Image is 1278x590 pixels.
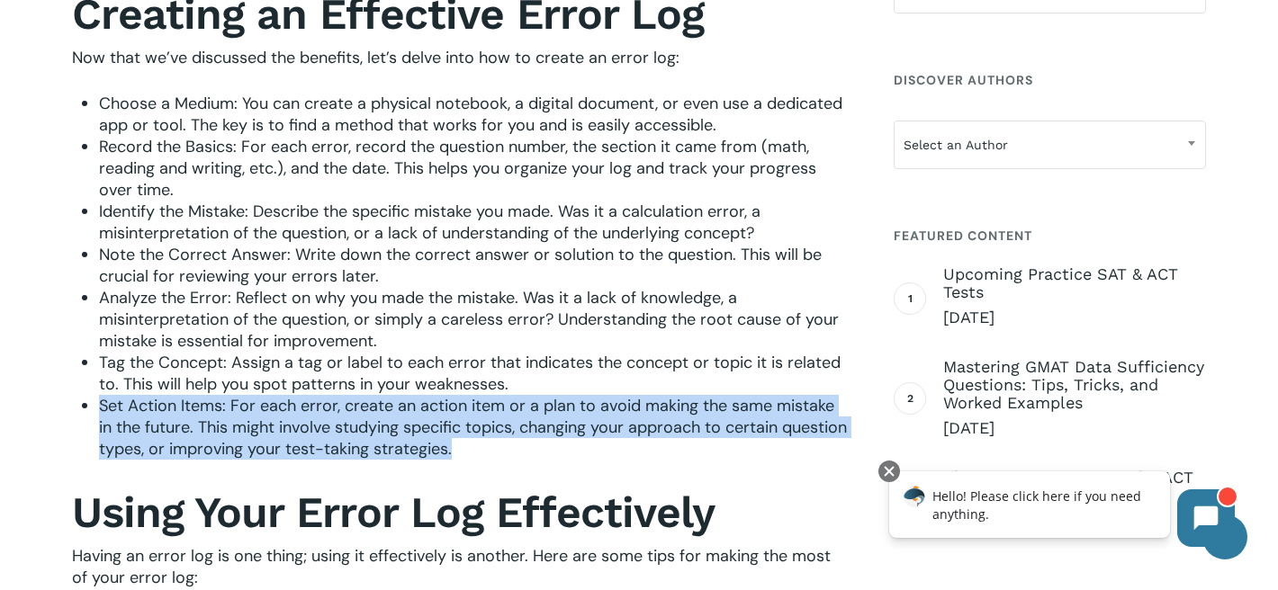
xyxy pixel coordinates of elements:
span: Mastering GMAT Data Sufficiency Questions: Tips, Tricks, and Worked Examples [943,358,1206,412]
span: Now that we’ve discussed the benefits, let’s delve into how to create an error log: [72,47,679,68]
a: Upcoming Practice SAT & ACT Tests [DATE] [943,265,1206,328]
span: Having an error log is one thing; using it effectively is another. Here are some tips for making ... [72,545,831,588]
span: Select an Author [894,121,1206,169]
span: Set Action Items: For each error, create an action item or a plan to avoid making the same mistak... [99,395,847,460]
span: Tag the Concept: Assign a tag or label to each error that indicates the concept or topic it is re... [99,352,841,395]
a: Mastering GMAT Data Sufficiency Questions: Tips, Tricks, and Worked Examples [DATE] [943,358,1206,439]
span: Note the Correct Answer: Write down the correct answer or solution to the question. This will be ... [99,244,822,287]
span: Upcoming Practice SAT & ACT Tests [943,265,1206,301]
span: [DATE] [943,417,1206,439]
span: Choose a Medium: You can create a physical notebook, a digital document, or even use a dedicated ... [99,93,842,136]
h4: Featured Content [894,219,1206,252]
b: Using Your Error Log Effectively [72,487,715,538]
span: Identify the Mistake: Describe the specific mistake you made. Was it a calculation error, a misin... [99,201,760,244]
iframe: Chatbot [870,457,1253,565]
span: Record the Basics: For each error, record the question number, the section it came from (math, re... [99,136,816,201]
h4: Discover Authors [894,64,1206,96]
span: Select an Author [895,126,1205,164]
span: Analyze the Error: Reflect on why you made the mistake. Was it a lack of knowledge, a misinterpre... [99,287,839,352]
span: [DATE] [943,307,1206,328]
